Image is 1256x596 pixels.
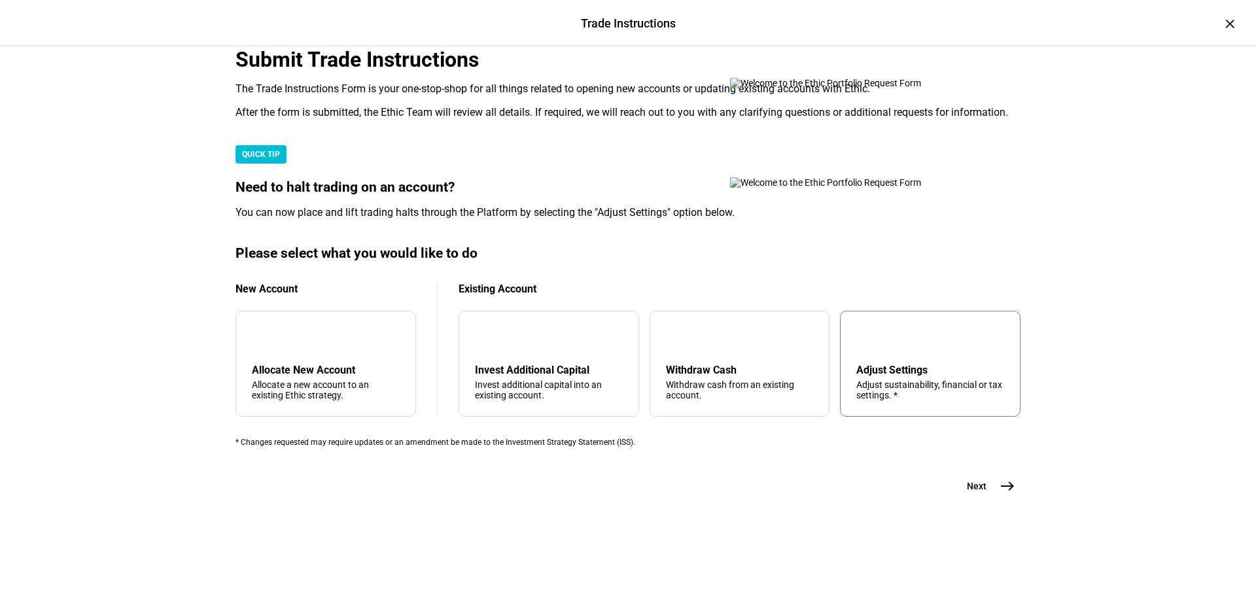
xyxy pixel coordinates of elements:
[235,47,1020,72] div: Submit Trade Instructions
[235,245,1020,262] div: Please select what you would like to do
[967,480,986,493] span: Next
[235,283,416,295] div: New Account
[856,379,1004,400] div: Adjust sustainability, financial or tax settings. *
[730,177,966,188] img: Welcome to the Ethic Portfolio Request Form
[235,438,1020,447] div: * Changes requested may require updates or an amendment be made to the Investment Strategy Statem...
[856,364,1004,376] div: Adjust Settings
[669,330,684,345] mat-icon: arrow_upward
[235,206,1020,219] div: You can now place and lift trading halts through the Platform by selecting the "Adjust Settings" ...
[235,179,1020,196] div: Need to halt trading on an account?
[478,330,493,345] mat-icon: arrow_downward
[475,364,623,376] div: Invest Additional Capital
[730,78,966,88] img: Welcome to the Ethic Portfolio Request Form
[666,364,814,376] div: Withdraw Cash
[235,82,1020,96] div: The Trade Instructions Form is your one-stop-shop for all things related to opening new accounts ...
[581,15,676,32] div: Trade Instructions
[254,330,270,345] mat-icon: add
[1219,13,1240,34] div: ×
[1000,478,1015,494] mat-icon: east
[951,473,1020,499] button: Next
[252,379,400,400] div: Allocate a new account to an existing Ethic strategy.
[459,283,1020,295] div: Existing Account
[666,379,814,400] div: Withdraw cash from an existing account.
[475,379,623,400] div: Invest additional capital into an existing account.
[235,145,287,164] div: QUICK TIP
[235,106,1020,119] div: After the form is submitted, the Ethic Team will review all details. If required, we will reach o...
[856,327,877,348] mat-icon: tune
[252,364,400,376] div: Allocate New Account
